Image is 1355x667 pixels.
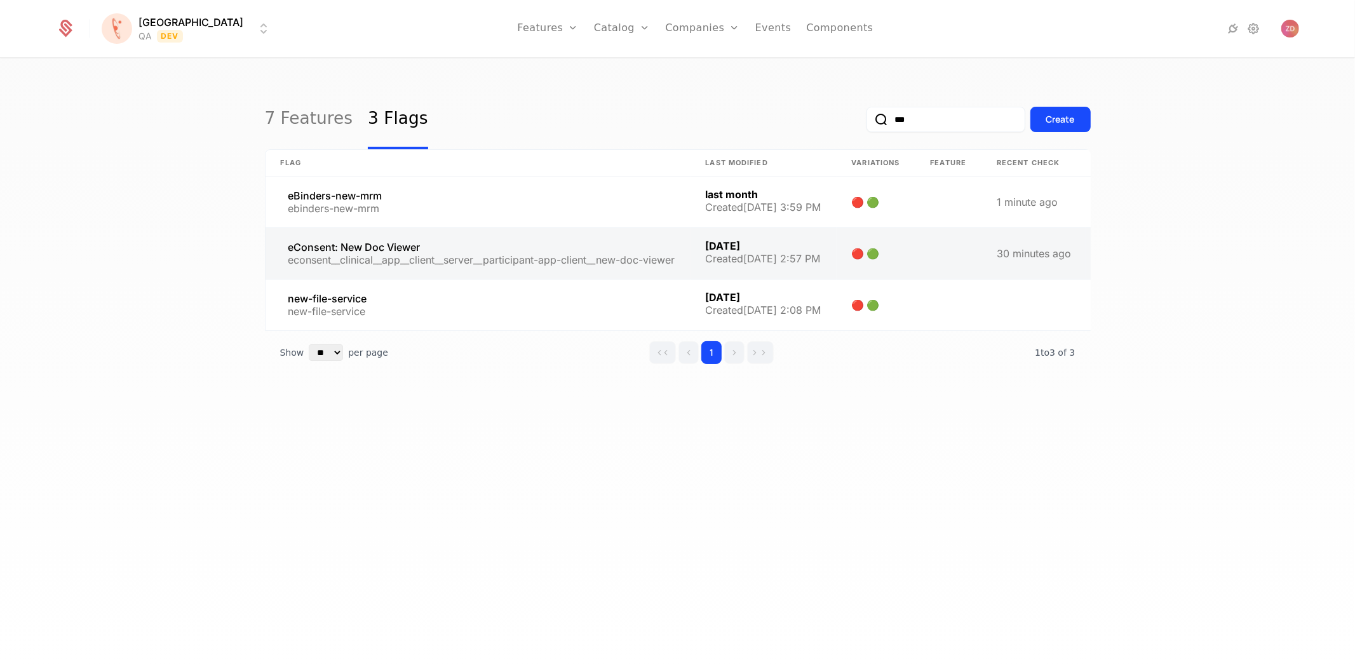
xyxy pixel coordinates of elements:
button: Select environment [105,15,271,43]
th: Recent check [981,150,1086,177]
button: Go to previous page [678,341,699,364]
a: Settings [1246,21,1261,36]
button: Go to first page [649,341,676,364]
select: Select page size [309,344,343,361]
div: Table pagination [265,331,1091,374]
span: 3 [1035,347,1075,358]
button: Create [1030,107,1091,132]
img: Zlatko Despotovic [1281,20,1299,37]
span: [GEOGRAPHIC_DATA] [138,15,243,30]
button: Open user button [1281,20,1299,37]
img: Florence [102,13,132,44]
a: Integrations [1225,21,1241,36]
th: Flag [266,150,691,177]
button: Go to last page [747,341,774,364]
th: Variations [837,150,915,177]
span: Show [280,346,304,359]
button: Go to next page [724,341,745,364]
button: Go to page 1 [701,341,722,364]
a: 7 Features [265,90,353,149]
th: Last Modified [691,150,837,177]
span: 1 to 3 of [1035,347,1069,358]
div: QA [138,30,152,43]
span: Dev [157,30,183,43]
div: Create [1046,113,1075,126]
th: Feature [915,150,982,177]
div: Page navigation [649,341,774,364]
span: per page [348,346,388,359]
a: 3 Flags [368,90,428,149]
